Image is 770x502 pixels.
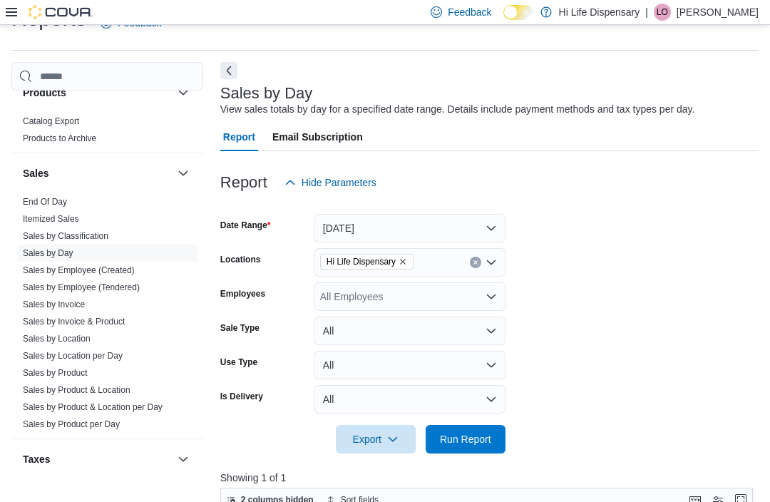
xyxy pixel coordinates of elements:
[503,5,533,20] input: Dark Mode
[23,116,79,126] a: Catalog Export
[220,174,267,191] h3: Report
[314,214,505,242] button: [DATE]
[23,452,172,466] button: Taxes
[23,351,123,361] a: Sales by Location per Day
[503,20,504,21] span: Dark Mode
[645,4,648,21] p: |
[220,254,261,265] label: Locations
[220,62,237,79] button: Next
[23,265,135,275] a: Sales by Employee (Created)
[344,425,407,454] span: Export
[426,425,505,454] button: Run Report
[23,86,172,100] button: Products
[220,391,263,402] label: Is Delivery
[23,166,172,180] button: Sales
[220,288,265,299] label: Employees
[272,123,363,151] span: Email Subscription
[320,254,414,270] span: Hi Life Dispensary
[223,123,255,151] span: Report
[314,351,505,379] button: All
[336,425,416,454] button: Export
[220,85,313,102] h3: Sales by Day
[23,282,140,292] a: Sales by Employee (Tendered)
[23,231,108,241] a: Sales by Classification
[23,214,79,224] a: Itemized Sales
[23,419,120,429] a: Sales by Product per Day
[23,166,49,180] h3: Sales
[23,133,96,143] a: Products to Archive
[175,84,192,101] button: Products
[23,299,85,309] a: Sales by Invoice
[448,5,491,19] span: Feedback
[23,334,91,344] a: Sales by Location
[677,4,759,21] p: [PERSON_NAME]
[440,432,491,446] span: Run Report
[327,255,396,269] span: Hi Life Dispensary
[470,257,481,268] button: Clear input
[175,165,192,182] button: Sales
[559,4,640,21] p: Hi Life Dispensary
[657,4,668,21] span: LO
[220,322,260,334] label: Sale Type
[220,357,257,368] label: Use Type
[23,197,67,207] a: End Of Day
[11,113,203,153] div: Products
[23,385,130,395] a: Sales by Product & Location
[314,317,505,345] button: All
[486,257,497,268] button: Open list of options
[11,193,203,439] div: Sales
[23,452,51,466] h3: Taxes
[29,5,93,19] img: Cova
[23,248,73,258] a: Sales by Day
[220,102,695,117] div: View sales totals by day for a specified date range. Details include payment methods and tax type...
[175,451,192,468] button: Taxes
[23,317,125,327] a: Sales by Invoice & Product
[23,402,163,412] a: Sales by Product & Location per Day
[654,4,671,21] div: Lori Oropeza
[302,175,376,190] span: Hide Parameters
[486,291,497,302] button: Open list of options
[220,220,271,231] label: Date Range
[279,168,382,197] button: Hide Parameters
[220,471,759,485] p: Showing 1 of 1
[314,385,505,414] button: All
[23,368,88,378] a: Sales by Product
[23,86,66,100] h3: Products
[399,257,407,266] button: Remove Hi Life Dispensary from selection in this group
